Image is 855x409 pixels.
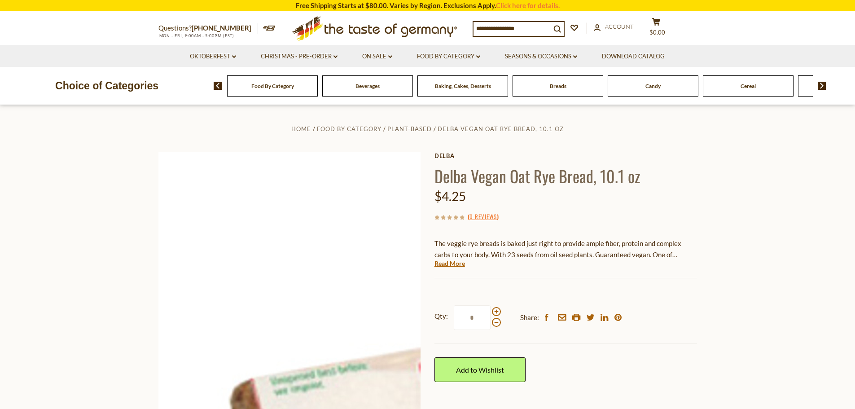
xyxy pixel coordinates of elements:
[434,166,697,186] h1: Delba Vegan Oat Rye Bread, 10.1 oz
[362,52,392,62] a: On Sale
[505,52,577,62] a: Seasons & Occasions
[454,305,491,330] input: Qty:
[435,83,491,89] a: Baking, Cakes, Desserts
[434,238,697,260] p: The veggie rye breads is baked just right to provide ample fiber, protein and complex carbs to yo...
[818,82,826,90] img: next arrow
[317,125,381,132] a: Food By Category
[190,52,236,62] a: Oktoberfest
[520,312,539,323] span: Share:
[158,22,258,34] p: Questions?
[741,83,756,89] a: Cereal
[645,83,661,89] a: Candy
[355,83,380,89] a: Beverages
[434,357,526,382] a: Add to Wishlist
[387,125,432,132] a: Plant-Based
[192,24,251,32] a: [PHONE_NUMBER]
[496,1,560,9] a: Click here for details.
[602,52,665,62] a: Download Catalog
[214,82,222,90] img: previous arrow
[251,83,294,89] a: Food By Category
[438,125,564,132] a: Delba Vegan Oat Rye Bread, 10.1 oz
[434,152,697,159] a: Delba
[158,33,235,38] span: MON - FRI, 9:00AM - 5:00PM (EST)
[291,125,311,132] a: Home
[605,23,634,30] span: Account
[550,83,566,89] a: Breads
[434,189,466,204] span: $4.25
[594,22,634,32] a: Account
[469,212,497,222] a: 0 Reviews
[417,52,480,62] a: Food By Category
[468,212,499,221] span: ( )
[434,259,465,268] a: Read More
[643,18,670,40] button: $0.00
[261,52,338,62] a: Christmas - PRE-ORDER
[434,311,448,322] strong: Qty:
[649,29,665,36] span: $0.00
